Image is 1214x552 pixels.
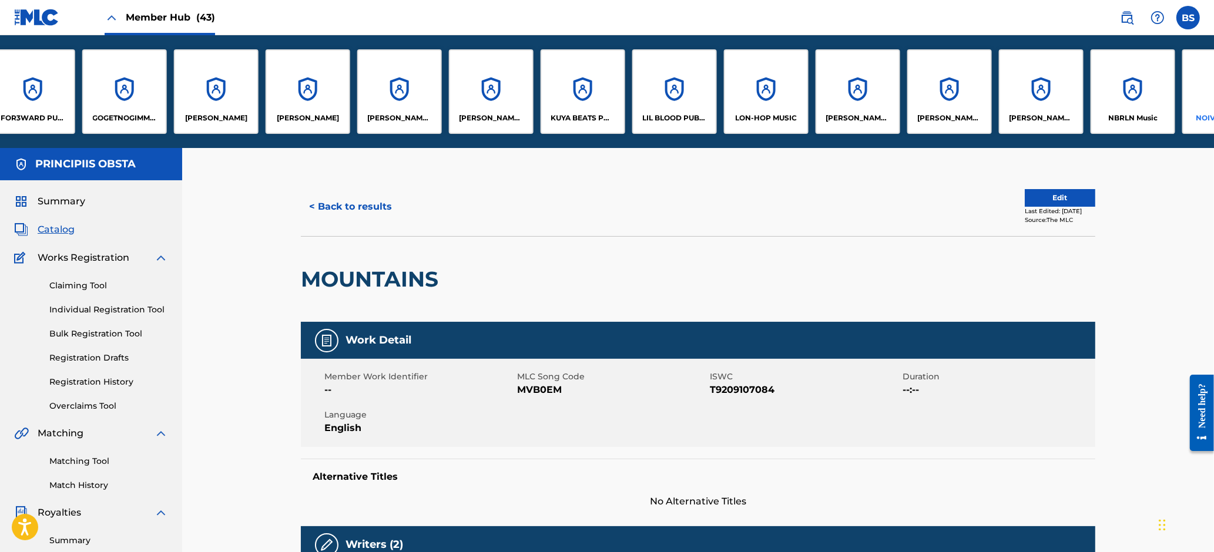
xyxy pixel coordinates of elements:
[313,471,1084,483] h5: Alternative Titles
[154,426,168,440] img: expand
[357,49,442,134] a: Accounts[PERSON_NAME] [PERSON_NAME]
[368,113,432,123] p: Kaelin Kerry Ellis
[1176,6,1200,29] div: User Menu
[185,113,247,123] p: JAY FORT
[724,49,809,134] a: AccountsLON-HOP MUSIC
[154,506,168,520] img: expand
[903,383,1092,397] span: --:--
[49,304,168,316] a: Individual Registration Tool
[324,383,514,397] span: --
[49,376,168,388] a: Registration History
[346,538,403,551] h5: Writers (2)
[1115,6,1139,29] a: Public Search
[277,113,339,123] p: JUSTIN COURTNEY PIERRE
[320,334,334,348] img: Work Detail
[1010,113,1074,123] p: Napoleon Tayleon Sims Pub Designee
[324,409,514,421] span: Language
[38,506,81,520] span: Royalties
[1146,6,1169,29] div: Help
[918,113,982,123] p: Matt Adam Nathanson Pub Designee
[174,49,259,134] a: Accounts[PERSON_NAME]
[14,194,28,208] img: Summary
[93,113,157,123] p: GOGETNOGIMMIES
[1025,216,1095,224] div: Source: The MLC
[49,400,168,412] a: Overclaims Tool
[1159,507,1166,543] div: Drag
[154,251,168,265] img: expand
[49,352,168,364] a: Registration Drafts
[49,455,168,467] a: Matching Tool
[14,223,75,237] a: CatalogCatalog
[14,9,59,26] img: MLC Logo
[14,426,29,440] img: Matching
[999,49,1084,134] a: Accounts[PERSON_NAME] [PERSON_NAME] Pub Designee
[1091,49,1175,134] a: AccountsNBRLN Music
[49,479,168,492] a: Match History
[736,113,797,123] p: LON-HOP MUSIC
[35,157,136,171] h5: PRINCIPIIS OBSTA
[49,534,168,547] a: Summary
[82,49,167,134] a: AccountsGOGETNOGIMMIES
[1108,113,1158,123] p: NBRLN Music
[105,11,119,25] img: Close
[346,334,411,347] h5: Work Detail
[1151,11,1165,25] img: help
[449,49,534,134] a: Accounts[PERSON_NAME] [PERSON_NAME]
[196,12,215,23] span: (43)
[816,49,900,134] a: Accounts[PERSON_NAME] PUB DESIGNEE
[38,223,75,237] span: Catalog
[38,426,83,440] span: Matching
[14,506,28,520] img: Royalties
[826,113,890,123] p: MALCOLM GOOLAMALLEE PUB DESIGNEE
[517,371,707,383] span: MLC Song Code
[1025,207,1095,216] div: Last Edited: [DATE]
[301,192,400,221] button: < Back to results
[126,11,215,24] span: Member Hub
[710,383,900,397] span: T9209107084
[266,49,350,134] a: Accounts[PERSON_NAME]
[632,49,717,134] a: AccountsLIL BLOOD PUBLISHING
[14,223,28,237] img: Catalog
[301,266,444,292] h2: MOUNTAINS
[1181,366,1214,460] iframe: Resource Center
[324,371,514,383] span: Member Work Identifier
[38,251,129,265] span: Works Registration
[324,421,514,435] span: English
[541,49,625,134] a: AccountsKUYA BEATS PUBLISHING
[14,157,28,171] img: Accounts
[643,113,707,123] p: LIL BLOOD PUBLISHING
[1155,496,1214,552] iframe: Chat Widget
[1,113,65,123] p: FOR3WARD PUBLISHING
[14,194,85,208] a: SummarySummary
[903,371,1092,383] span: Duration
[14,251,29,265] img: Works Registration
[1120,11,1134,25] img: search
[710,371,900,383] span: ISWC
[49,280,168,292] a: Claiming Tool
[551,113,615,123] p: KUYA BEATS PUBLISHING
[38,194,85,208] span: Summary
[517,383,707,397] span: MVB0EM
[907,49,992,134] a: Accounts[PERSON_NAME] [PERSON_NAME] Pub Designee
[49,328,168,340] a: Bulk Registration Tool
[1025,189,1095,207] button: Edit
[301,494,1095,509] span: No Alternative Titles
[320,538,334,552] img: Writers
[460,113,524,123] p: Karen Leigh Unrein Kahan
